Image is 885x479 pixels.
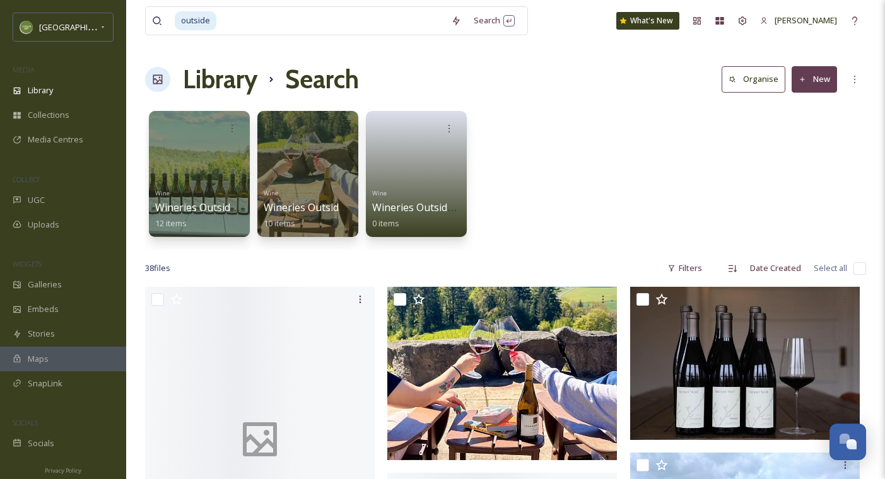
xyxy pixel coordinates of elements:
span: 38 file s [145,262,170,274]
div: Filters [661,256,708,280]
div: Search [467,8,521,33]
span: Stories [28,328,55,340]
h1: Search [285,61,359,98]
span: outside [175,11,216,30]
span: 0 items [372,217,399,229]
span: Collections [28,109,69,121]
span: UGC [28,194,45,206]
span: [PERSON_NAME] [775,14,837,26]
a: Privacy Policy [45,462,81,477]
span: Maps [28,353,49,365]
span: Socials [28,437,54,449]
span: Privacy Policy [45,466,81,475]
span: Uploads [28,219,59,231]
a: Library [183,61,257,98]
span: 12 items [155,217,187,229]
span: Wine [264,189,278,197]
span: WIDGETS [13,259,42,268]
a: What's New [616,12,679,30]
span: Galleries [28,279,62,291]
a: WineWineries Outside [GEOGRAPHIC_DATA]10 items [264,186,448,229]
button: Organise [722,66,785,92]
a: [PERSON_NAME] [754,8,843,33]
a: WineWineries Outside [GEOGRAPHIC_DATA]0 items [372,186,557,229]
span: Embeds [28,303,59,315]
span: Wine [372,189,387,197]
span: Library [28,84,53,96]
span: Wineries Outside [GEOGRAPHIC_DATA] [155,200,340,214]
img: @youngberg_hill.jpg [387,287,617,460]
a: WineWineries Outside [GEOGRAPHIC_DATA]12 items [155,186,340,229]
img: @harpervoitwines(2).jpg [630,287,860,440]
img: images.png [20,21,33,33]
span: SOCIALS [13,418,38,427]
span: Select all [814,262,847,274]
span: SnapLink [28,378,62,390]
span: Wineries Outside [GEOGRAPHIC_DATA] [372,200,557,214]
span: 10 items [264,217,295,229]
span: COLLECT [13,175,40,184]
div: Date Created [744,256,807,280]
button: Open Chat [829,424,866,460]
a: Organise [722,66,792,92]
span: Wine [155,189,170,197]
span: Media Centres [28,134,83,146]
span: MEDIA [13,65,35,74]
button: New [792,66,837,92]
span: [GEOGRAPHIC_DATA] [39,21,119,33]
span: Wineries Outside [GEOGRAPHIC_DATA] [264,200,448,214]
